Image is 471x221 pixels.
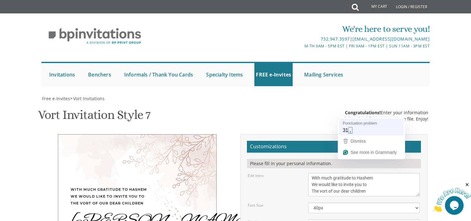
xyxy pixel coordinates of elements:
[171,43,430,49] div: M-Th 9am - 5pm EST | Fri 9am - 1pm EST | Sun 11am - 3pm EST
[41,23,148,49] img: BP Invitation Loft
[338,110,428,116] div: Enter your information
[123,63,195,86] a: Informals / Thank You Cards
[358,1,392,13] a: My Cart
[171,23,430,35] div: We're here to serve you!
[73,96,105,101] a: Vort Invitations
[303,63,345,86] a: Mailing Services
[320,36,350,42] a: 732.947.3597
[38,108,150,126] h1: Vort Invitation Style 7
[87,63,113,86] a: Benchers
[205,63,244,86] a: Specialty Items
[248,173,264,178] label: Edit Intro:
[352,36,430,42] a: [EMAIL_ADDRESS][DOMAIN_NAME]
[248,203,263,208] label: Font Size
[70,96,105,101] span: >
[41,96,70,101] a: Free e-Invites
[345,110,381,115] span: Congratulations!
[338,116,428,122] div: and download free PDF or Image file. Enjoy!
[308,173,420,196] textarea: With much gratitude to Hashem We would like to invite you to The vort of our dear children
[432,182,471,212] iframe: chat widget
[247,159,421,168] div: Please fill in your personal information.
[247,141,421,153] h2: Customizations
[48,63,77,86] a: Invitations
[171,35,430,43] div: |
[71,186,204,207] div: With much gratitude to Hashem We would like to invite you to The vort of our dear children
[42,96,70,101] span: Free e-Invites
[254,63,293,86] a: FREE e-Invites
